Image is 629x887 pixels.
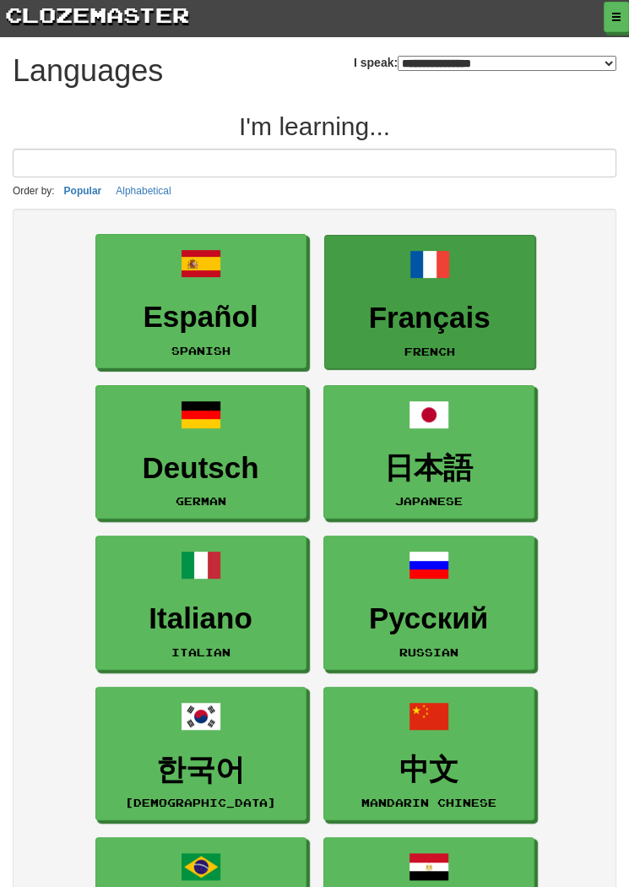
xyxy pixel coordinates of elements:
[323,536,534,670] a: РусскийRussian
[95,687,306,821] a: 한국어[DEMOGRAPHIC_DATA]
[13,185,55,197] small: Order by:
[323,687,534,821] a: 中文Mandarin Chinese
[13,112,616,140] h2: I'm learning...
[13,54,163,88] h1: Languages
[323,385,534,520] a: 日本語Japanese
[399,646,458,658] small: Russian
[59,182,107,200] button: Popular
[105,301,297,334] h3: Español
[324,235,535,369] a: FrançaisFrench
[105,452,297,485] h3: Deutsch
[171,345,230,356] small: Spanish
[105,754,297,786] h3: 한국어
[398,56,616,71] select: I speak:
[333,754,525,786] h3: 中文
[395,495,463,507] small: Japanese
[176,495,226,507] small: German
[333,452,525,485] h3: 日本語
[125,797,276,808] small: [DEMOGRAPHIC_DATA]
[171,646,230,658] small: Italian
[354,54,616,71] label: I speak:
[404,346,455,357] small: French
[333,302,526,335] h3: Français
[333,602,525,635] h3: Русский
[95,536,306,670] a: ItalianoItalian
[105,602,297,635] h3: Italiano
[95,234,306,368] a: EspañolSpanish
[361,797,496,808] small: Mandarin Chinese
[95,385,306,520] a: DeutschGerman
[111,182,176,200] button: Alphabetical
